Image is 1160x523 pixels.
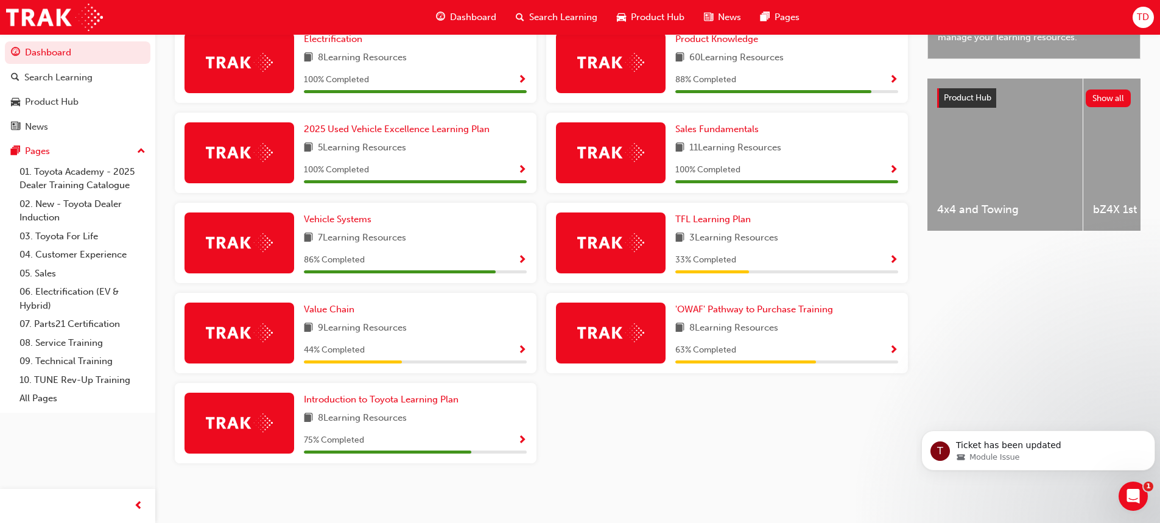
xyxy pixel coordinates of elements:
[15,334,150,353] a: 08. Service Training
[518,435,527,446] span: Show Progress
[6,4,103,31] img: Trak
[304,321,313,336] span: book-icon
[24,71,93,85] div: Search Learning
[304,124,490,135] span: 2025 Used Vehicle Excellence Learning Plan
[318,411,407,426] span: 8 Learning Resources
[675,212,756,226] a: TFL Learning Plan
[689,141,781,156] span: 11 Learning Resources
[5,140,150,163] button: Pages
[137,144,146,160] span: up-icon
[577,323,644,342] img: Trak
[675,303,838,317] a: 'OWAF' Pathway to Purchase Training
[529,10,597,24] span: Search Learning
[689,51,784,66] span: 60 Learning Resources
[304,231,313,246] span: book-icon
[889,163,898,178] button: Show Progress
[689,231,778,246] span: 3 Learning Resources
[675,124,759,135] span: Sales Fundamentals
[5,116,150,138] a: News
[304,51,313,66] span: book-icon
[516,10,524,25] span: search-icon
[426,5,506,30] a: guage-iconDashboard
[689,321,778,336] span: 8 Learning Resources
[518,165,527,176] span: Show Progress
[11,72,19,83] span: search-icon
[304,122,494,136] a: 2025 Used Vehicle Excellence Learning Plan
[11,97,20,108] span: car-icon
[518,253,527,268] button: Show Progress
[944,93,991,103] span: Product Hub
[304,163,369,177] span: 100 % Completed
[889,165,898,176] span: Show Progress
[518,163,527,178] button: Show Progress
[916,405,1160,490] iframe: Intercom notifications message
[889,72,898,88] button: Show Progress
[318,141,406,156] span: 5 Learning Resources
[304,253,365,267] span: 86 % Completed
[518,255,527,266] span: Show Progress
[889,255,898,266] span: Show Progress
[675,73,736,87] span: 88 % Completed
[675,33,758,44] span: Product Knowledge
[206,233,273,252] img: Trak
[937,88,1131,108] a: Product HubShow all
[304,212,376,226] a: Vehicle Systems
[15,283,150,315] a: 06. Electrification (EV & Hybrid)
[937,203,1073,217] span: 4x4 and Towing
[304,343,365,357] span: 44 % Completed
[631,10,684,24] span: Product Hub
[1133,7,1154,28] button: TD
[25,120,48,134] div: News
[1086,90,1131,107] button: Show all
[304,33,362,44] span: Electrification
[304,304,354,315] span: Value Chain
[1137,10,1149,24] span: TD
[304,393,463,407] a: Introduction to Toyota Learning Plan
[694,5,751,30] a: news-iconNews
[11,47,20,58] span: guage-icon
[25,144,50,158] div: Pages
[15,163,150,195] a: 01. Toyota Academy - 2025 Dealer Training Catalogue
[1119,482,1148,511] iframe: Intercom live chat
[675,231,684,246] span: book-icon
[889,253,898,268] button: Show Progress
[518,345,527,356] span: Show Progress
[134,499,143,514] span: prev-icon
[11,122,20,133] span: news-icon
[5,41,150,64] a: Dashboard
[718,10,741,24] span: News
[675,321,684,336] span: book-icon
[5,66,150,89] a: Search Learning
[15,371,150,390] a: 10. TUNE Rev-Up Training
[675,141,684,156] span: book-icon
[675,122,764,136] a: Sales Fundamentals
[15,315,150,334] a: 07. Parts21 Certification
[518,72,527,88] button: Show Progress
[304,141,313,156] span: book-icon
[304,73,369,87] span: 100 % Completed
[450,10,496,24] span: Dashboard
[15,245,150,264] a: 04. Customer Experience
[675,304,833,315] span: 'OWAF' Pathway to Purchase Training
[607,5,694,30] a: car-iconProduct Hub
[704,10,713,25] span: news-icon
[577,143,644,162] img: Trak
[15,389,150,408] a: All Pages
[5,91,150,113] a: Product Hub
[775,10,800,24] span: Pages
[577,53,644,72] img: Trak
[206,143,273,162] img: Trak
[506,5,607,30] a: search-iconSearch Learning
[5,39,150,140] button: DashboardSearch LearningProduct HubNews
[518,75,527,86] span: Show Progress
[318,321,407,336] span: 9 Learning Resources
[318,231,406,246] span: 7 Learning Resources
[206,323,273,342] img: Trak
[675,163,740,177] span: 100 % Completed
[675,51,684,66] span: book-icon
[889,343,898,358] button: Show Progress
